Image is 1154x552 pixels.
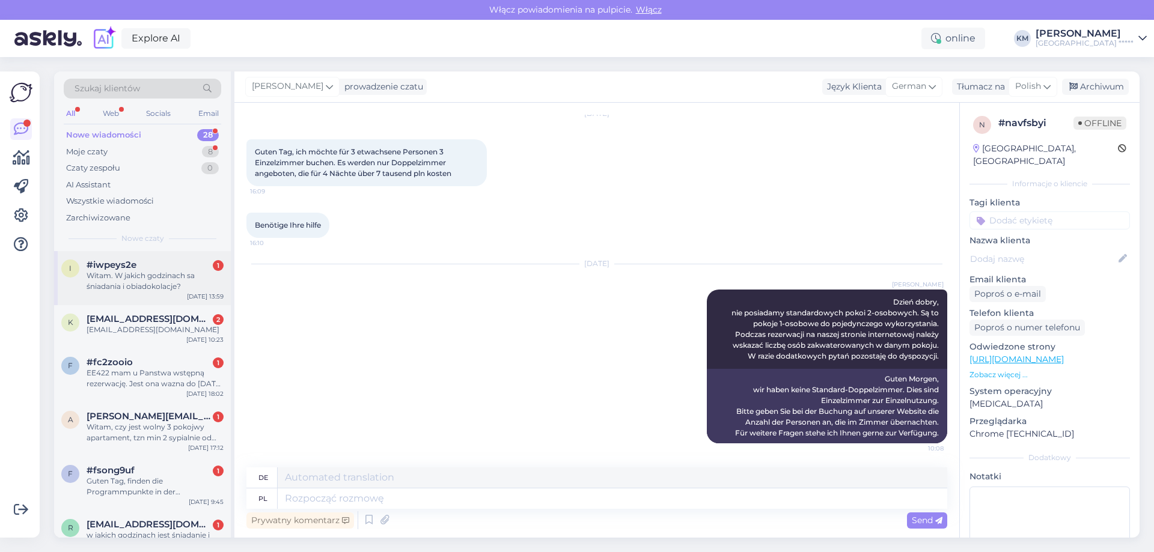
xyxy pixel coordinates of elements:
div: 2 [213,314,224,325]
span: 16:10 [250,238,295,247]
div: 0 [201,162,219,174]
span: r [68,523,73,532]
div: online [921,28,985,49]
div: Guten Tag, finden die Programmpunkte in der Kinderanimation im Oktober statt? [87,476,224,497]
p: Email klienta [969,273,1130,286]
span: Benötige Ihre hilfe [255,220,321,229]
input: Dodaj nazwę [970,252,1116,265]
span: [PERSON_NAME] [252,80,323,93]
div: [DATE] 10:23 [186,335,224,344]
div: [DATE] 18:02 [186,389,224,398]
span: German [892,80,926,93]
img: Askly Logo [10,81,32,104]
div: [GEOGRAPHIC_DATA], [GEOGRAPHIC_DATA] [973,142,1118,168]
p: [MEDICAL_DATA] [969,398,1130,410]
span: #iwpeys2e [87,259,136,270]
div: Moje czaty [66,146,108,158]
div: [DATE] [246,258,947,269]
div: Język Klienta [822,80,882,93]
span: Send [912,515,942,526]
img: explore-ai [91,26,117,51]
a: Explore AI [121,28,191,49]
span: f [68,361,73,370]
span: #fsong9uf [87,465,135,476]
span: Włącz [632,4,665,15]
p: Tagi klienta [969,196,1130,209]
span: [PERSON_NAME] [892,280,944,289]
a: [URL][DOMAIN_NAME] [969,354,1064,365]
div: Web [100,106,121,121]
span: robson2ru@gmail.com [87,519,212,530]
div: de [258,467,268,488]
span: 10:08 [899,444,944,453]
div: KM [1014,30,1031,47]
span: Guten Tag, ich möchte für 3 etwachsene Personen 3 Einzelzimmer buchen. Es werden nur Doppelzimmer... [255,147,451,178]
span: n [979,120,985,129]
span: Szukaj klientów [75,82,140,95]
div: 1 [213,520,224,530]
div: All [64,106,78,121]
p: Odwiedzone strony [969,341,1130,353]
p: Przeglądarka [969,415,1130,428]
p: Notatki [969,470,1130,483]
span: i [69,264,72,273]
div: Nowe wiadomości [66,129,141,141]
div: w jakich godzinach jest śniadanie i obiadokolacja ,mam wykupiony pobyt ale nie ma informacji o go... [87,530,224,551]
span: Polish [1015,80,1041,93]
div: Socials [144,106,173,121]
div: AI Assistant [66,179,111,191]
p: Telefon klienta [969,307,1130,320]
p: Chrome [TECHNICAL_ID] [969,428,1130,440]
div: Guten Morgen, wir haben keine Standard-Doppelzimmer. Dies sind Einzelzimmer zur Einzelnutzung. Bi... [707,369,947,443]
div: Witam, czy jest wolny 3 pokojwy apartament, tzn min 2 sypialnie od 12.10 do 17.10 ze smiadaniami ... [87,422,224,443]
div: [DATE] 17:12 [188,443,224,452]
p: System operacyjny [969,385,1130,398]
div: 1 [213,357,224,368]
div: Poproś o numer telefonu [969,320,1085,336]
input: Dodać etykietę [969,211,1130,229]
div: [EMAIL_ADDRESS][DOMAIN_NAME] [87,324,224,335]
div: 1 [213,466,224,476]
div: 1 [213,260,224,271]
div: prowadzenie czatu [340,80,423,93]
div: Informacje o kliencie [969,178,1130,189]
div: Prywatny komentarz [246,512,354,529]
div: Tłumacz na [952,80,1005,93]
div: [DATE] 9:45 [189,497,224,506]
span: #fc2zooio [87,357,133,368]
span: a.degener@freenet.de [87,411,212,422]
div: Email [196,106,221,121]
div: 28 [197,129,219,141]
span: f [68,469,73,478]
div: Czaty zespołu [66,162,120,174]
span: Nowe czaty [121,233,164,244]
p: Nazwa klienta [969,234,1130,247]
div: pl [258,488,267,509]
div: [PERSON_NAME] [1036,29,1134,38]
span: kama306@wp.pl [87,314,212,324]
div: 1 [213,411,224,422]
span: a [68,415,73,424]
div: 8 [202,146,219,158]
div: [DATE] 13:59 [187,292,224,301]
div: Zarchiwizowane [66,212,130,224]
div: Wszystkie wiadomości [66,195,154,207]
p: Zobacz więcej ... [969,369,1130,380]
span: 16:09 [250,187,295,196]
span: k [68,318,73,327]
div: Dodatkowy [969,452,1130,463]
div: Witam. W jakich godzinach sa śniadania i obiadokolacje? [87,270,224,292]
a: [PERSON_NAME][GEOGRAPHIC_DATA] ***** [1036,29,1147,48]
div: Archiwum [1062,79,1129,95]
span: Offline [1073,117,1126,130]
div: EE422 mam u Panstwa wstępną rezerwację. Jest ona wazna do [DATE] czy jest możliwość o jej przedłu... [87,368,224,389]
div: # navfsbyi [998,116,1073,130]
div: Poproś o e-mail [969,286,1046,302]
